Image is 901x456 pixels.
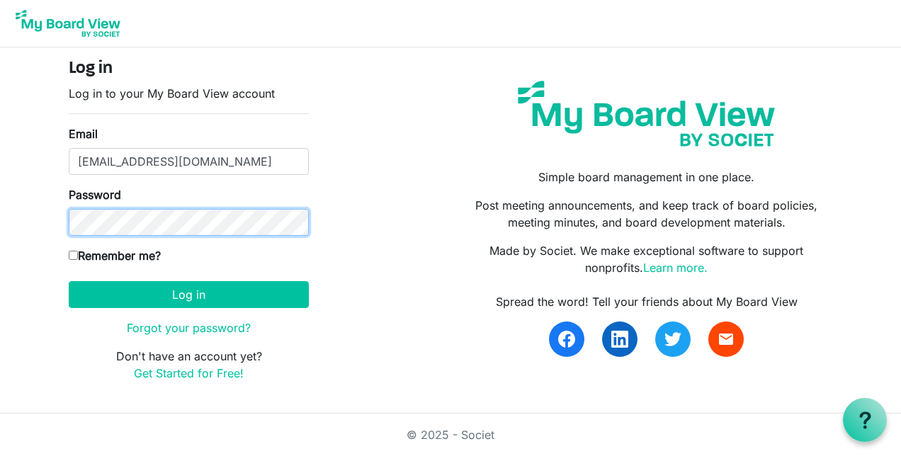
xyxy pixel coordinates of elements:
[507,70,786,157] img: my-board-view-societ.svg
[69,247,161,264] label: Remember me?
[407,428,494,442] a: © 2025 - Societ
[461,169,832,186] p: Simple board management in one place.
[643,261,708,275] a: Learn more.
[69,281,309,308] button: Log in
[461,197,832,231] p: Post meeting announcements, and keep track of board policies, meeting minutes, and board developm...
[134,366,244,380] a: Get Started for Free!
[69,186,121,203] label: Password
[11,6,125,41] img: My Board View Logo
[461,293,832,310] div: Spread the word! Tell your friends about My Board View
[69,348,309,382] p: Don't have an account yet?
[558,331,575,348] img: facebook.svg
[611,331,628,348] img: linkedin.svg
[461,242,832,276] p: Made by Societ. We make exceptional software to support nonprofits.
[69,85,309,102] p: Log in to your My Board View account
[127,321,251,335] a: Forgot your password?
[718,331,735,348] span: email
[69,59,309,79] h4: Log in
[69,251,78,260] input: Remember me?
[69,125,98,142] label: Email
[664,331,681,348] img: twitter.svg
[708,321,744,357] a: email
